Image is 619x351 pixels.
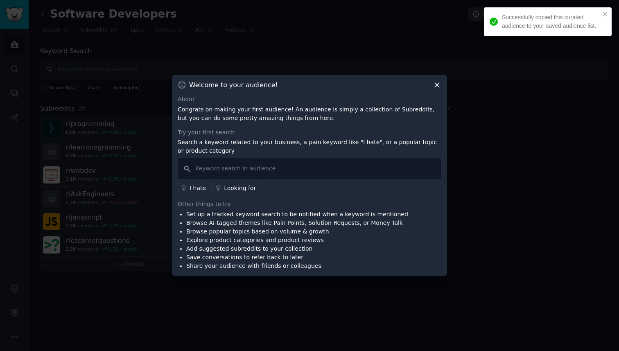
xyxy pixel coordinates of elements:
h3: Welcome to your audience! [189,81,278,89]
button: close [603,11,608,17]
li: Add suggested subreddits to your collection [186,245,408,253]
a: I hate [178,182,209,194]
div: Try your first search [178,128,441,137]
li: Browse popular topics based on volume & growth [186,227,408,236]
div: About [178,95,441,104]
div: Successfully copied this curated audience to your saved audience list. [502,13,600,30]
li: Save conversations to refer back to later [186,253,408,262]
li: Explore product categories and product reviews [186,236,408,245]
input: Keyword search in audience [178,158,441,179]
div: I hate [190,184,206,192]
li: Share your audience with friends or colleagues [186,262,408,270]
div: Looking for [224,184,256,192]
div: Other things to try [178,200,441,208]
li: Browse AI-tagged themes like Pain Points, Solution Requests, or Money Talk [186,219,408,227]
li: Set up a tracked keyword search to be notified when a keyword is mentioned [186,210,408,219]
p: Search a keyword related to your business, a pain keyword like "I hate", or a popular topic or pr... [178,138,441,155]
p: Congrats on making your first audience! An audience is simply a collection of Subreddits, but you... [178,105,441,122]
a: Looking for [212,182,259,194]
